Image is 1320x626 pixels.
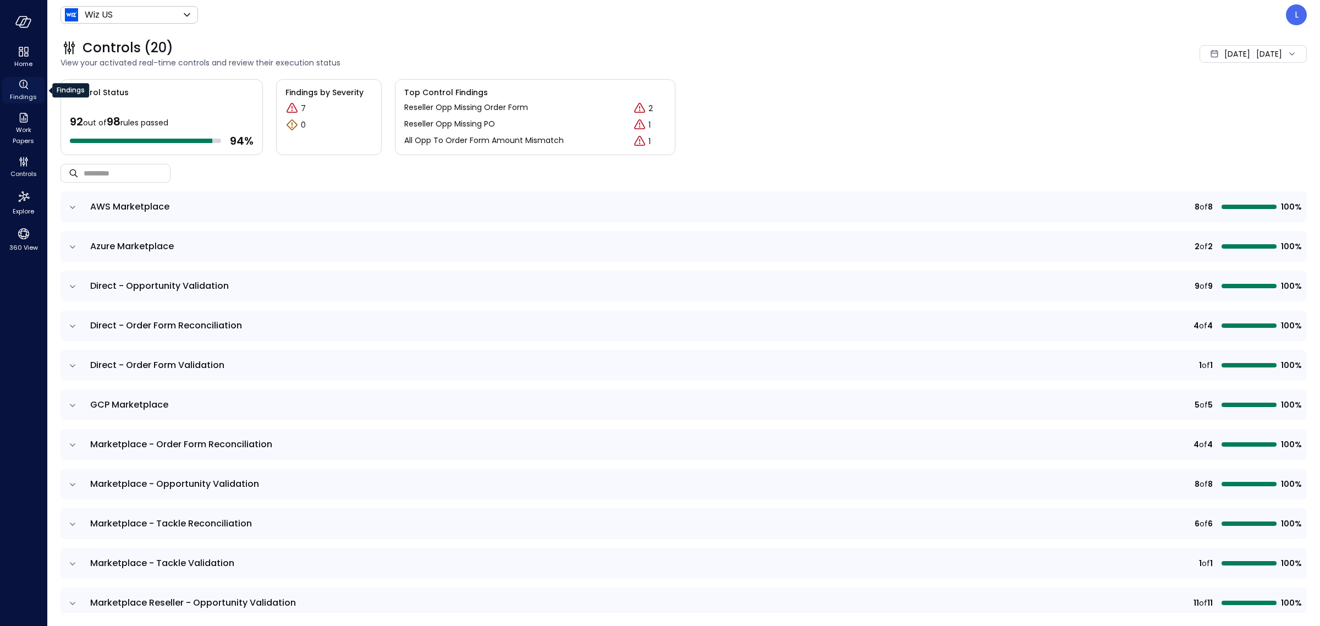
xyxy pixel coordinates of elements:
img: Icon [65,8,78,21]
span: 8 [1208,201,1213,213]
span: 2 [1195,240,1200,252]
div: Controls [2,154,45,180]
span: Azure Marketplace [90,240,174,252]
span: 8 [1208,478,1213,490]
span: of [1200,478,1208,490]
div: Warning [285,118,299,131]
button: expand row [67,321,78,332]
span: 4 [1193,320,1199,332]
button: expand row [67,558,78,569]
div: Findings [52,83,89,97]
span: 8 [1195,478,1200,490]
span: 100% [1281,597,1300,609]
span: of [1199,438,1207,451]
div: Leah Collins [1286,4,1307,25]
span: 4 [1207,320,1213,332]
span: of [1200,399,1208,411]
span: 4 [1207,438,1213,451]
button: expand row [67,281,78,292]
span: Findings by Severity [285,86,372,98]
div: Work Papers [2,110,45,147]
button: expand row [67,519,78,530]
button: expand row [67,360,78,371]
span: of [1200,240,1208,252]
span: of [1199,597,1207,609]
span: 98 [107,114,120,129]
span: Marketplace - Order Form Reconciliation [90,438,272,451]
span: 100% [1281,478,1300,490]
span: 1 [1210,359,1213,371]
span: 360 View [9,242,38,253]
p: Reseller Opp Missing PO [404,118,495,131]
div: Home [2,44,45,70]
span: 94 % [230,134,254,148]
span: rules passed [120,117,168,128]
div: Critical [633,135,646,148]
button: expand row [67,440,78,451]
span: 100% [1281,240,1300,252]
span: 5 [1208,399,1213,411]
span: 6 [1195,518,1200,530]
span: 100% [1281,399,1300,411]
span: Direct - Order Form Validation [90,359,224,371]
span: of [1202,359,1210,371]
span: [DATE] [1224,48,1250,60]
span: 4 [1193,438,1199,451]
span: Marketplace - Tackle Reconciliation [90,517,252,530]
span: 100% [1281,557,1300,569]
span: Marketplace Reseller - Opportunity Validation [90,596,296,609]
span: 100% [1281,518,1300,530]
span: 6 [1208,518,1213,530]
span: 1 [1199,359,1202,371]
p: All Opp To Order Form Amount Mismatch [404,135,564,148]
span: Direct - Order Form Reconciliation [90,319,242,332]
span: 100% [1281,201,1300,213]
span: 11 [1193,597,1199,609]
span: 1 [1199,557,1202,569]
span: out of [83,117,107,128]
div: 360 View [2,224,45,254]
p: 1 [648,119,651,131]
button: expand row [67,202,78,213]
span: 100% [1281,280,1300,292]
span: of [1199,320,1207,332]
span: Findings [10,91,37,102]
p: Wiz US [85,8,113,21]
span: of [1200,201,1208,213]
span: 92 [70,114,83,129]
span: 100% [1281,438,1300,451]
span: Controls [10,168,37,179]
span: Control Status [61,80,129,98]
span: 5 [1195,399,1200,411]
div: Explore [2,187,45,218]
p: 7 [301,103,306,114]
p: 0 [301,119,306,131]
span: 9 [1195,280,1200,292]
span: 9 [1208,280,1213,292]
button: expand row [67,598,78,609]
span: Home [14,58,32,69]
span: AWS Marketplace [90,200,169,213]
span: GCP Marketplace [90,398,168,411]
button: expand row [67,400,78,411]
div: Critical [285,102,299,115]
button: expand row [67,241,78,252]
span: of [1200,518,1208,530]
button: expand row [67,479,78,490]
span: 8 [1195,201,1200,213]
div: Critical [633,118,646,131]
div: Findings [2,77,45,103]
span: 100% [1281,320,1300,332]
span: Direct - Opportunity Validation [90,279,229,292]
span: Marketplace - Tackle Validation [90,557,234,569]
span: Controls (20) [82,39,173,57]
div: Critical [633,102,646,115]
span: of [1200,280,1208,292]
span: Explore [13,206,34,217]
p: Reseller Opp Missing Order Form [404,102,528,115]
span: Marketplace - Opportunity Validation [90,477,259,490]
span: 11 [1207,597,1213,609]
span: Top Control Findings [404,86,666,98]
p: 2 [648,103,653,114]
span: 2 [1208,240,1213,252]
